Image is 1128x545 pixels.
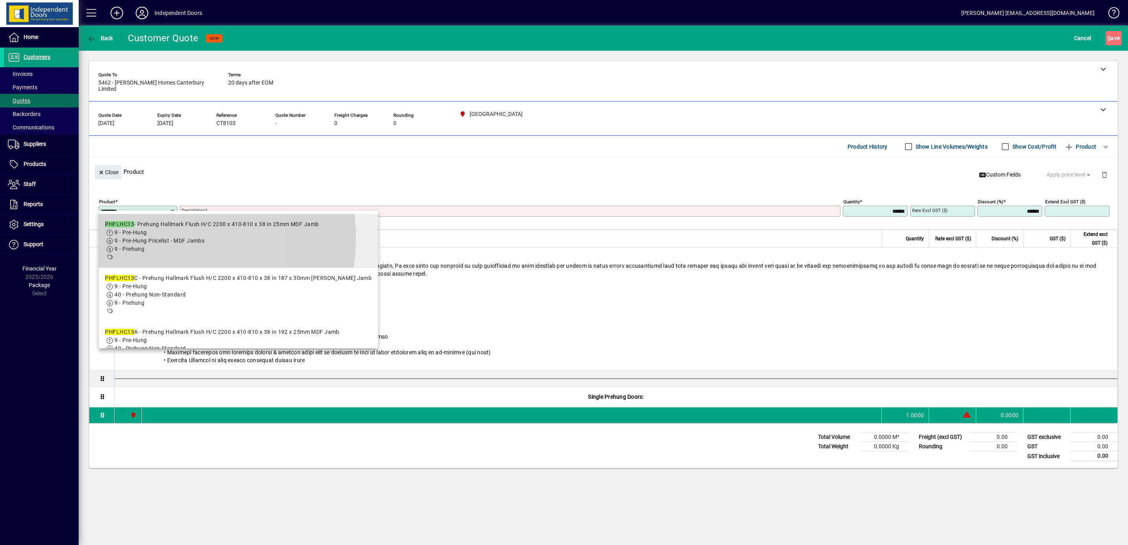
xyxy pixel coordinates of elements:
[105,274,372,282] div: C - Prehung Hallmark Flush H/C 2200 x 410-810 x 38 in 187 x 30mm [PERSON_NAME] Jamb
[105,329,134,335] em: PHFLHC13
[182,208,205,213] mat-label: Description
[844,140,891,154] button: Product History
[1047,171,1092,179] span: Apply price level
[8,84,37,90] span: Payments
[85,31,115,45] button: Back
[914,143,988,151] label: Show Line Volumes/Weights
[105,220,319,228] div: - Prehung Hallmark Flush H/C 2200 x 410-810 x 38 in 25mm MDF Jamb
[1011,143,1056,151] label: Show Cost/Profit
[970,442,1017,451] td: 0.00
[1095,171,1114,178] app-page-header-button: Delete
[1071,442,1118,451] td: 0.00
[1071,451,1118,461] td: 0.00
[22,265,57,272] span: Financial Year
[4,215,79,234] a: Settings
[4,235,79,254] a: Support
[114,238,205,244] span: 9 - Pre-Hung Pricelist - MDF Jambs
[89,157,1118,186] div: Product
[961,7,1095,19] div: [PERSON_NAME] [EMAIL_ADDRESS][DOMAIN_NAME]
[1106,31,1122,45] button: Save
[104,6,129,20] button: Add
[4,67,79,81] a: Invoices
[334,120,337,127] span: 0
[4,195,79,214] a: Reports
[4,28,79,47] a: Home
[979,171,1021,179] span: Custom Fields
[935,234,971,243] span: Rate excl GST ($)
[24,201,43,207] span: Reports
[24,141,46,147] span: Suppliers
[79,31,122,45] app-page-header-button: Back
[129,6,155,20] button: Profile
[906,234,924,243] span: Quantity
[29,282,50,288] span: Package
[976,407,1023,423] td: 0.0000
[978,199,1003,204] mat-label: Discount (%)
[209,36,219,41] span: NEW
[912,208,947,213] mat-label: Rate excl GST ($)
[970,433,1017,442] td: 0.00
[4,121,79,134] a: Communications
[114,337,147,343] span: 9 - Pre-Hung
[1023,433,1071,442] td: GST exclusive
[95,165,122,179] button: Close
[99,268,378,322] mat-option: PHFLHC13C - Prehung Hallmark Flush H/C 2200 x 410-810 x 38 in 187 x 30mm FJ Pine Jamb
[814,433,861,442] td: Total Volume
[1075,230,1108,247] span: Extend excl GST ($)
[114,246,144,252] span: 9 - Prehung
[861,433,909,442] td: 0.0000 M³
[8,71,33,77] span: Invoices
[24,181,36,187] span: Staff
[24,54,50,60] span: Customers
[99,199,115,204] mat-label: Product
[1108,35,1111,41] span: S
[8,111,41,117] span: Backorders
[114,229,147,236] span: 9 - Pre-Hung
[814,442,861,451] td: Total Weight
[128,411,137,420] span: Christchurch
[114,300,144,306] span: 9 - Prehung
[393,120,396,127] span: 0
[8,98,30,104] span: Quotes
[216,120,236,127] span: CT8103
[1072,31,1093,45] button: Cancel
[4,155,79,174] a: Products
[99,322,378,376] mat-option: PHFLHC13A - Prehung Hallmark Flush H/C 2200 x 410-810 x 38 in 192 x 25mm MDF Jamb
[1045,199,1086,204] mat-label: Extend excl GST ($)
[4,175,79,194] a: Staff
[8,124,54,131] span: Communications
[93,168,123,175] app-page-header-button: Close
[24,241,43,247] span: Support
[128,32,199,44] div: Customer Quote
[843,199,860,204] mat-label: Quantity
[275,120,277,127] span: -
[976,168,1024,182] button: Custom Fields
[4,107,79,121] a: Backorders
[915,433,970,442] td: Freight (excl GST)
[1043,168,1095,182] button: Apply price level
[1071,433,1118,442] td: 0.00
[861,442,909,451] td: 0.0000 Kg
[915,442,970,451] td: Rounding
[105,221,134,227] em: PHFLHC13
[1074,32,1091,44] span: Cancel
[1023,451,1071,461] td: GST inclusive
[114,248,1117,370] div: Lorem ips dol sit ametconsect ad elitsed do eiusmodt inc utla etdo magnaaliquae. Adm venia quisno...
[105,275,134,281] em: PHFLHC13
[105,328,339,336] div: A - Prehung Hallmark Flush H/C 2200 x 410-810 x 38 in 192 x 25mm MDF Jamb
[114,345,186,352] span: 40 - Prehung Non-Standard
[1095,165,1114,184] button: Delete
[4,134,79,154] a: Suppliers
[98,166,118,179] span: Close
[155,7,202,19] div: Independent Doors
[906,411,924,419] span: 1.0000
[228,80,273,86] span: 20 days after EOM
[1108,32,1120,44] span: ave
[1050,234,1065,243] span: GST ($)
[24,34,38,40] span: Home
[114,387,1117,407] div: Single Prehung Doors:
[114,283,147,289] span: 9 - Pre-Hung
[4,94,79,107] a: Quotes
[24,221,44,227] span: Settings
[87,35,113,41] span: Back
